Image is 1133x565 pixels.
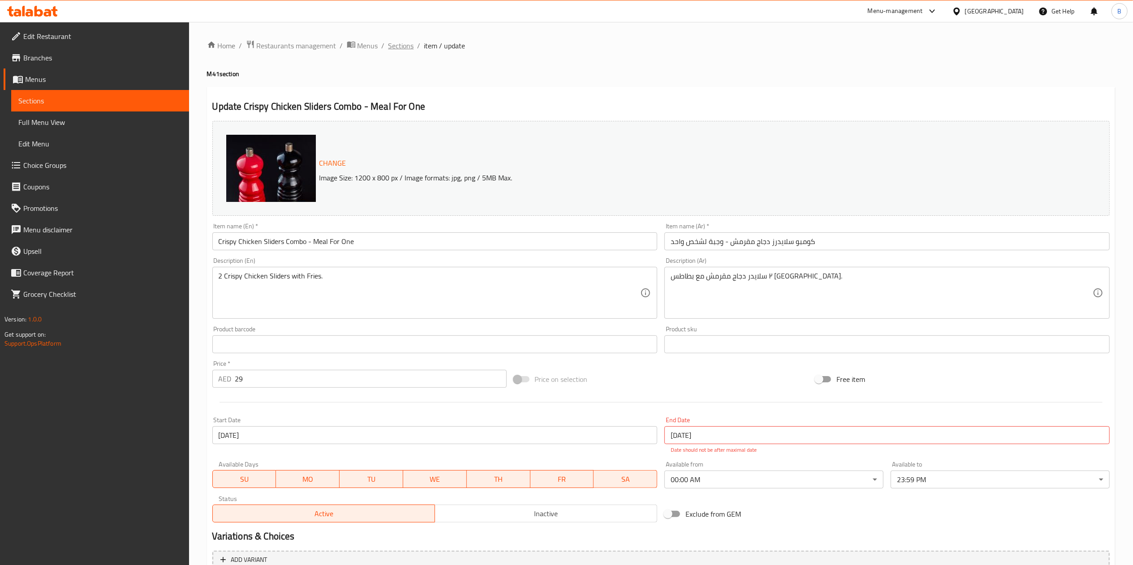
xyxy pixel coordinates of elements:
[316,172,968,183] p: Image Size: 1200 x 800 px / Image formats: jpg, png / 5MB Max.
[965,6,1024,16] div: [GEOGRAPHIC_DATA]
[23,246,182,257] span: Upsell
[4,219,189,240] a: Menu disclaimer
[11,133,189,154] a: Edit Menu
[219,272,641,314] textarea: 2 Crispy Chicken Sliders with Fries.
[316,154,350,172] button: Change
[407,473,463,486] span: WE
[212,232,658,250] input: Enter name En
[4,262,189,283] a: Coverage Report
[23,160,182,171] span: Choice Groups
[358,40,378,51] span: Menus
[28,313,42,325] span: 1.0.0
[11,111,189,133] a: Full Menu View
[226,135,405,314] img: 0f9d0d3d148e8088b501d7dca2bd25a6.jpeg
[891,471,1110,488] div: 23:59 PM
[212,505,435,522] button: Active
[4,176,189,197] a: Coupons
[23,181,182,192] span: Coupons
[403,470,467,488] button: WE
[212,530,1110,543] h2: Variations & Choices
[23,203,182,214] span: Promotions
[1117,6,1121,16] span: B
[382,40,385,51] li: /
[4,26,189,47] a: Edit Restaurant
[207,69,1115,78] h4: M41 section
[664,335,1110,353] input: Please enter product sku
[836,374,865,385] span: Free item
[4,197,189,219] a: Promotions
[439,507,654,520] span: Inactive
[535,374,588,385] span: Price on selection
[4,329,46,340] span: Get support on:
[671,446,1103,454] p: Date should not be after maximal date
[470,473,527,486] span: TH
[23,267,182,278] span: Coverage Report
[25,74,182,85] span: Menus
[4,154,189,176] a: Choice Groups
[597,473,654,486] span: SA
[467,470,530,488] button: TH
[347,40,378,51] a: Menus
[276,470,340,488] button: MO
[23,224,182,235] span: Menu disclaimer
[212,100,1110,113] h2: Update Crispy Chicken Sliders Combo - Meal For One
[18,117,182,128] span: Full Menu View
[435,505,657,522] button: Inactive
[343,473,400,486] span: TU
[4,283,189,305] a: Grocery Checklist
[4,338,61,349] a: Support.OpsPlatform
[216,473,273,486] span: SU
[18,138,182,149] span: Edit Menu
[207,40,236,51] a: Home
[424,40,465,51] span: item / update
[212,470,276,488] button: SU
[23,289,182,300] span: Grocery Checklist
[212,335,658,353] input: Please enter product barcode
[239,40,242,51] li: /
[18,95,182,106] span: Sections
[388,40,414,51] a: Sections
[340,470,403,488] button: TU
[216,507,431,520] span: Active
[671,272,1093,314] textarea: ٢ سلايدر دجاج مقرمش مع بطاطس [GEOGRAPHIC_DATA].
[664,232,1110,250] input: Enter name Ar
[319,157,346,170] span: Change
[23,52,182,63] span: Branches
[4,68,189,90] a: Menus
[23,31,182,42] span: Edit Restaurant
[4,240,189,262] a: Upsell
[280,473,336,486] span: MO
[868,6,923,17] div: Menu-management
[664,471,883,488] div: 00:00 AM
[685,509,741,519] span: Exclude from GEM
[340,40,343,51] li: /
[4,313,26,325] span: Version:
[235,370,507,388] input: Please enter price
[418,40,421,51] li: /
[530,470,594,488] button: FR
[534,473,590,486] span: FR
[257,40,336,51] span: Restaurants management
[207,40,1115,51] nav: breadcrumb
[219,373,232,384] p: AED
[594,470,657,488] button: SA
[246,40,336,51] a: Restaurants management
[11,90,189,111] a: Sections
[4,47,189,68] a: Branches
